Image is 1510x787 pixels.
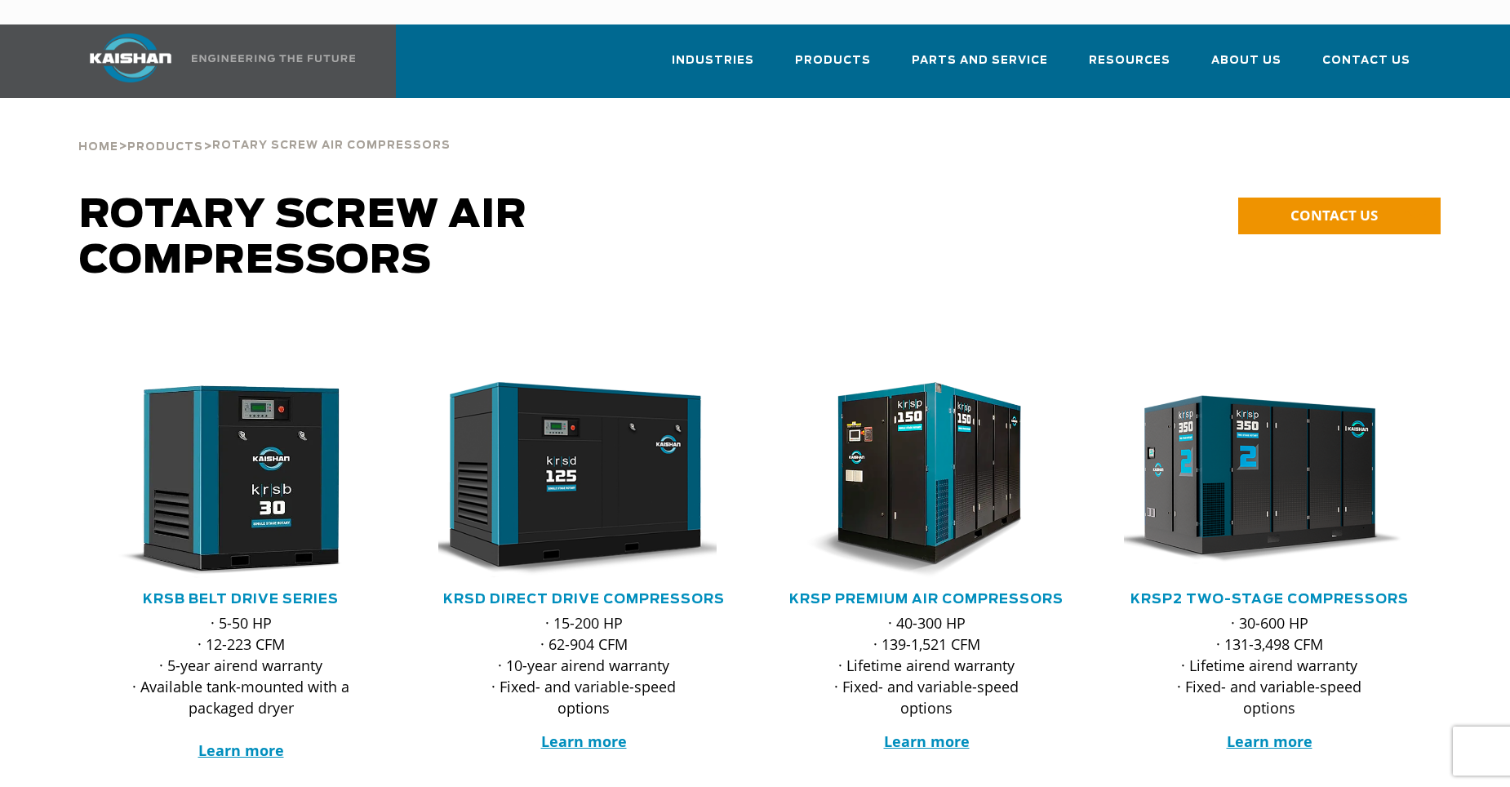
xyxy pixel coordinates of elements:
a: CONTACT US [1238,198,1441,234]
img: kaishan logo [69,33,192,82]
img: krsp150 [769,382,1059,578]
div: krsb30 [95,382,386,578]
span: Resources [1089,51,1170,70]
a: Home [78,139,118,153]
a: About Us [1211,39,1281,95]
span: Contact Us [1322,51,1410,70]
div: > > [78,98,451,160]
a: Resources [1089,39,1170,95]
a: Learn more [884,731,970,751]
span: Rotary Screw Air Compressors [212,140,451,151]
span: Rotary Screw Air Compressors [79,196,527,281]
p: · 15-200 HP · 62-904 CFM · 10-year airend warranty · Fixed- and variable-speed options [471,612,696,718]
p: · 40-300 HP · 139-1,521 CFM · Lifetime airend warranty · Fixed- and variable-speed options [814,612,1039,718]
a: Learn more [1227,731,1312,751]
img: Engineering the future [192,55,355,62]
span: Parts and Service [912,51,1048,70]
a: Products [795,39,871,95]
a: Learn more [198,740,284,760]
a: Contact Us [1322,39,1410,95]
a: Learn more [541,731,627,751]
a: Parts and Service [912,39,1048,95]
p: · 30-600 HP · 131-3,498 CFM · Lifetime airend warranty · Fixed- and variable-speed options [1157,612,1382,718]
img: krsb30 [83,382,374,578]
span: Products [795,51,871,70]
div: krsp150 [781,382,1072,578]
span: Products [127,142,203,153]
a: KRSB Belt Drive Series [143,593,339,606]
div: krsp350 [1124,382,1415,578]
span: Industries [672,51,754,70]
span: About Us [1211,51,1281,70]
a: KRSD Direct Drive Compressors [443,593,725,606]
span: CONTACT US [1290,206,1378,225]
a: Kaishan USA [69,24,358,98]
a: KRSP2 Two-Stage Compressors [1130,593,1409,606]
a: KRSP Premium Air Compressors [789,593,1064,606]
div: krsd125 [438,382,729,578]
a: Industries [672,39,754,95]
a: Products [127,139,203,153]
img: krsp350 [1112,382,1402,578]
span: Home [78,142,118,153]
img: krsd125 [426,382,717,578]
p: · 5-50 HP · 12-223 CFM · 5-year airend warranty · Available tank-mounted with a packaged dryer [128,612,353,761]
